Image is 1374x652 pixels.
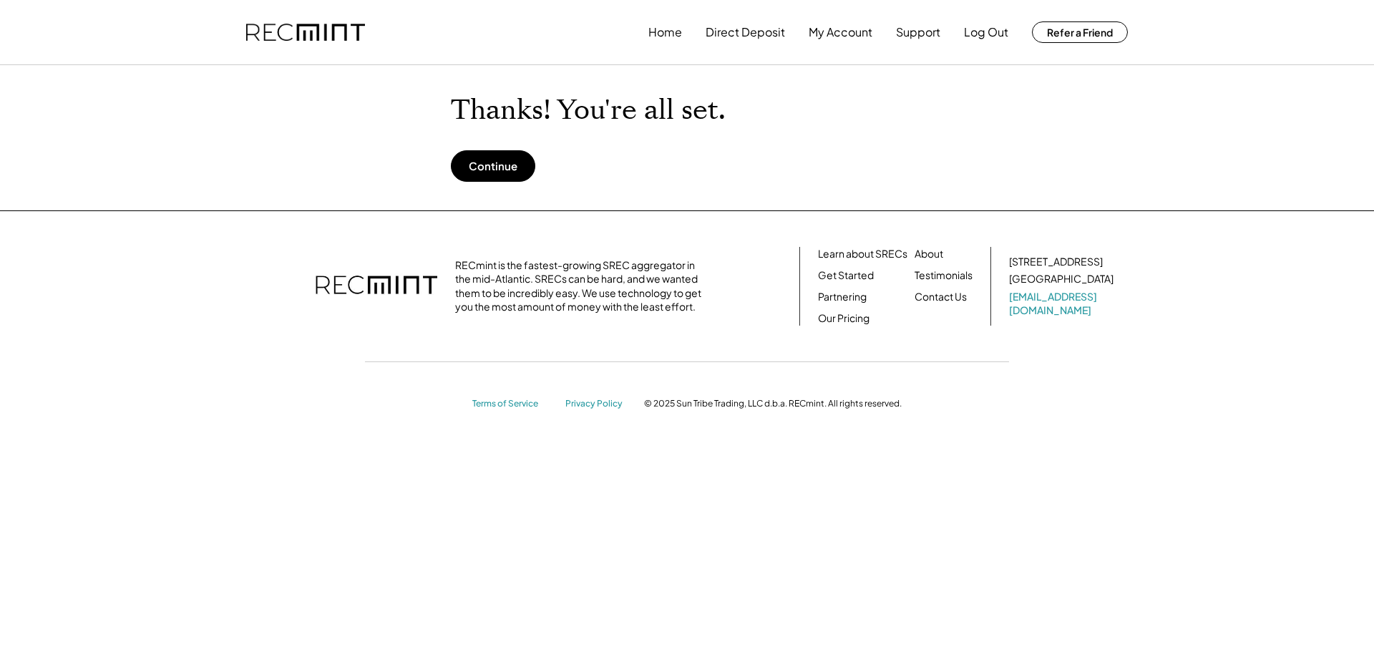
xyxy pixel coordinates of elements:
[818,268,874,283] a: Get Started
[1009,272,1114,286] div: [GEOGRAPHIC_DATA]
[1009,255,1103,269] div: [STREET_ADDRESS]
[706,18,785,47] button: Direct Deposit
[455,258,709,314] div: RECmint is the fastest-growing SREC aggregator in the mid-Atlantic. SRECs can be hard, and we wan...
[818,311,869,326] a: Our Pricing
[246,24,365,42] img: recmint-logotype%403x.png
[451,94,726,127] h1: Thanks! You're all set.
[809,18,872,47] button: My Account
[472,398,551,410] a: Terms of Service
[915,268,973,283] a: Testimonials
[316,261,437,311] img: recmint-logotype%403x.png
[818,290,867,304] a: Partnering
[451,150,535,182] button: Continue
[915,247,943,261] a: About
[1009,290,1116,318] a: [EMAIL_ADDRESS][DOMAIN_NAME]
[565,398,630,410] a: Privacy Policy
[648,18,682,47] button: Home
[818,247,907,261] a: Learn about SRECs
[915,290,967,304] a: Contact Us
[644,398,902,409] div: © 2025 Sun Tribe Trading, LLC d.b.a. RECmint. All rights reserved.
[896,18,940,47] button: Support
[964,18,1008,47] button: Log Out
[1032,21,1128,43] button: Refer a Friend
